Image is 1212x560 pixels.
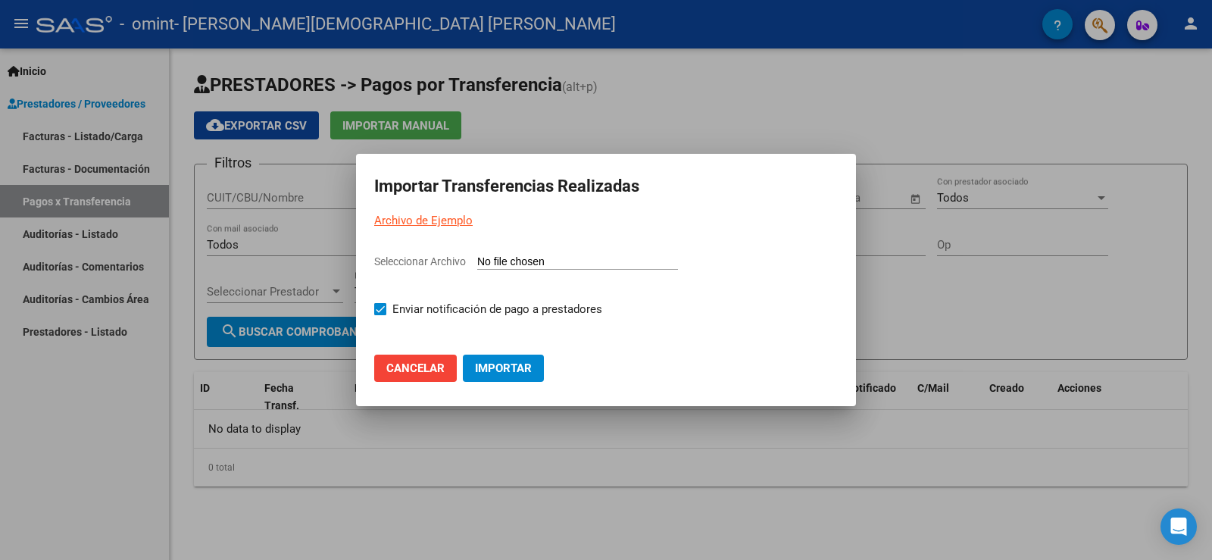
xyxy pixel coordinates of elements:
div: Open Intercom Messenger [1160,508,1197,545]
button: Cancelar [374,355,457,382]
span: Importar [475,361,532,375]
a: Archivo de Ejemplo [374,214,473,227]
span: Seleccionar Archivo [374,255,466,267]
span: Cancelar [386,361,445,375]
button: Importar [463,355,544,382]
h2: Importar Transferencias Realizadas [374,172,838,201]
span: Enviar notificación de pago a prestadores [392,300,602,318]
